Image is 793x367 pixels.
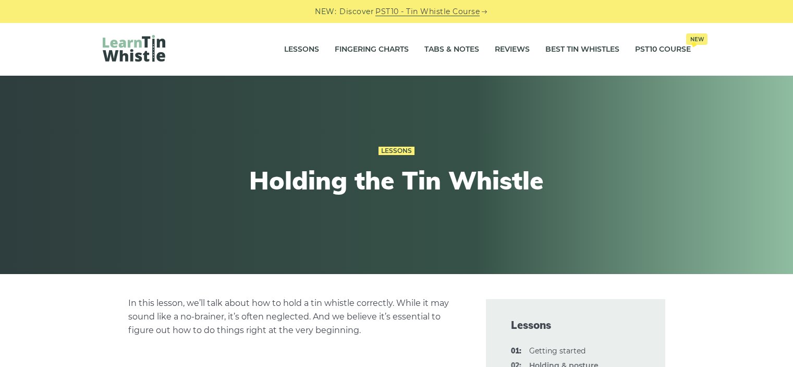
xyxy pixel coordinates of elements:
a: 01:Getting started [529,346,585,356]
a: PST10 CourseNew [635,37,691,63]
a: Lessons [379,147,414,155]
a: Reviews [495,37,530,63]
a: Tabs & Notes [424,37,479,63]
span: 01: [511,345,521,358]
a: Best Tin Whistles [545,37,619,63]
span: Lessons [511,318,640,333]
h1: Holding the Tin Whistle [205,165,589,196]
a: Lessons [284,37,319,63]
a: Fingering Charts [335,37,409,63]
p: In this lesson, we’ll talk about how to hold a tin whistle correctly. While it may sound like a n... [128,297,461,337]
span: New [686,33,707,45]
img: LearnTinWhistle.com [103,35,165,62]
